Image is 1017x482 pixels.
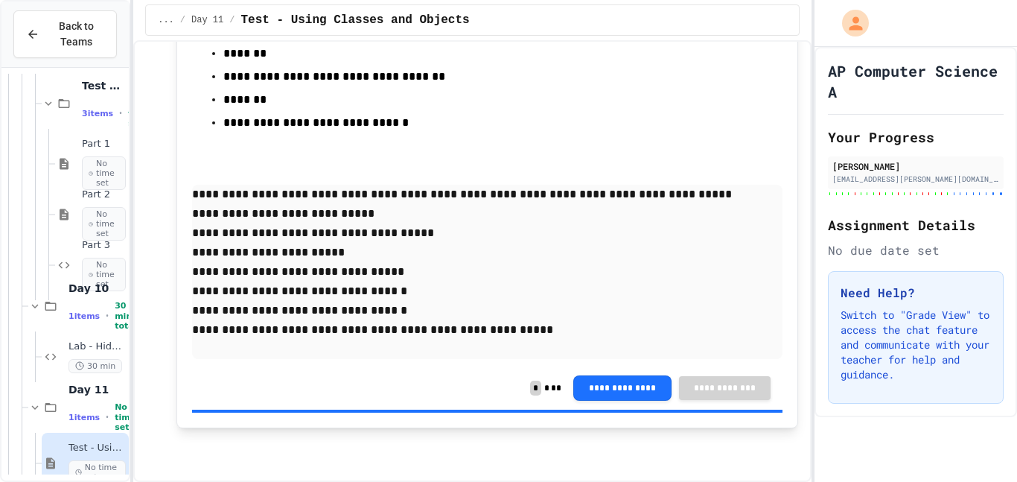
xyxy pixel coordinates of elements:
span: Part 3 [82,239,126,252]
h3: Need Help? [841,284,991,302]
span: ... [158,14,174,26]
h2: Your Progress [828,127,1004,148]
span: No time set [128,98,149,128]
span: 3 items [82,109,113,118]
div: My Account [826,6,873,40]
div: [EMAIL_ADDRESS][PERSON_NAME][DOMAIN_NAME] [832,174,999,185]
span: • [106,411,109,423]
span: / [180,14,185,26]
span: Test - Using Classes and Objects [240,11,469,29]
span: Part 1 [82,138,126,150]
span: Test Review (40 mins) [82,79,126,92]
span: 30 min [68,359,122,373]
span: No time set [82,258,126,292]
p: Switch to "Grade View" to access the chat feature and communicate with your teacher for help and ... [841,308,991,382]
div: [PERSON_NAME] [832,159,999,173]
span: Day 11 [191,14,223,26]
span: / [229,14,235,26]
span: • [106,310,109,322]
span: Day 11 [68,383,126,396]
span: 1 items [68,311,100,321]
span: Part 2 [82,188,126,201]
span: Lab - Hidden Figures: Orbital Velocity Calculator [68,340,126,353]
span: No time set [82,156,126,191]
span: No time set [115,402,136,432]
span: • [119,107,122,119]
button: Back to Teams [13,10,117,58]
div: No due date set [828,241,1004,259]
span: Test - Using Classes and Objects [68,442,126,454]
span: No time set [82,207,126,241]
span: Back to Teams [48,19,104,50]
span: Day 10 [68,282,126,295]
h2: Assignment Details [828,215,1004,235]
span: 1 items [68,413,100,422]
h1: AP Computer Science A [828,60,1004,102]
span: 30 min total [115,301,136,331]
